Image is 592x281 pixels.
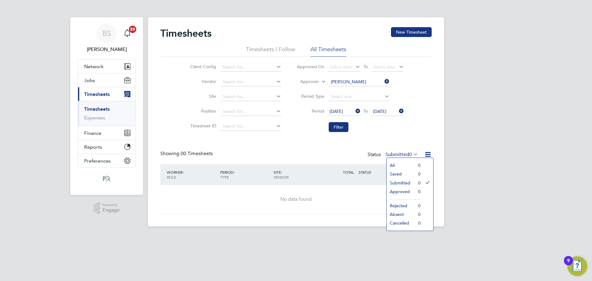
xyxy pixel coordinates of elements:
[329,93,389,101] input: Select one
[297,93,324,99] label: Period Type
[415,161,421,170] li: 0
[84,130,101,136] span: Finance
[78,60,135,73] button: Network
[78,126,135,140] button: Finance
[102,208,120,213] span: Engage
[373,64,395,70] span: Select date
[387,179,415,187] li: Submitted
[78,140,135,154] button: Reports
[415,187,421,196] li: 0
[415,219,421,227] li: 0
[101,174,112,184] img: psrsolutions-logo-retina.png
[387,210,415,219] li: Absent
[409,151,412,158] span: 0
[357,167,389,178] div: STATUS
[415,210,421,219] li: 0
[391,27,432,37] button: New Timesheet
[310,46,346,57] li: All Timesheets
[246,46,295,57] li: Timesheets I Follow
[160,151,214,157] div: Showing
[219,167,272,183] div: PERIOD
[166,196,425,203] div: No data found
[220,78,281,86] input: Search for...
[387,161,415,170] li: All
[297,108,324,114] label: Period
[84,144,102,150] span: Reports
[160,27,212,39] h2: Timesheets
[329,122,348,132] button: Filter
[129,26,136,33] span: 20
[78,87,135,101] button: Timesheets
[84,115,105,121] a: Expenses
[78,23,136,53] a: BS[PERSON_NAME]
[385,151,418,158] label: Submitted
[567,256,587,276] button: Open Resource Center, 9 new notifications
[78,154,135,167] button: Preferences
[102,202,120,208] span: Powered by
[78,101,135,126] div: Timesheets
[273,175,289,180] span: VENDOR
[167,175,176,180] span: ROLE
[415,170,421,178] li: 0
[78,46,136,53] span: Beth Seddon
[281,170,282,175] span: /
[121,23,134,43] a: 20
[84,91,110,97] span: Timesheets
[188,93,216,99] label: Site
[373,109,386,114] span: [DATE]
[362,107,370,115] span: To
[330,64,352,70] span: Select date
[297,64,324,69] label: Approved On
[567,261,570,269] div: 9
[102,29,111,37] span: BS
[233,170,235,175] span: /
[368,151,419,159] div: Status
[387,201,415,210] li: Rejected
[70,17,143,195] nav: Main navigation
[291,79,319,85] label: Approver
[188,108,216,114] label: Position
[188,64,216,69] label: Client Config
[387,170,415,178] li: Saved
[165,167,219,183] div: WORKER
[387,219,415,227] li: Cancelled
[220,107,281,116] input: Search for...
[84,64,104,69] span: Network
[330,109,343,114] span: [DATE]
[188,79,216,84] label: Vendor
[220,63,281,72] input: Search for...
[220,122,281,131] input: Search for...
[415,179,421,187] li: 0
[84,106,110,112] a: Timesheets
[78,73,135,87] button: Jobs
[343,170,354,175] span: TOTAL
[220,175,229,180] span: TYPE
[84,77,95,83] span: Jobs
[220,93,281,101] input: Search for...
[94,202,120,214] a: Powered byEngage
[362,63,370,71] span: To
[272,167,325,183] div: SITE
[84,158,111,164] span: Preferences
[181,151,213,157] span: 00 Timesheets
[188,123,216,129] label: Timesheet ID
[183,170,184,175] span: /
[78,174,136,184] a: Go to home page
[329,78,389,86] input: Search for...
[415,201,421,210] li: 0
[387,187,415,196] li: Approved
